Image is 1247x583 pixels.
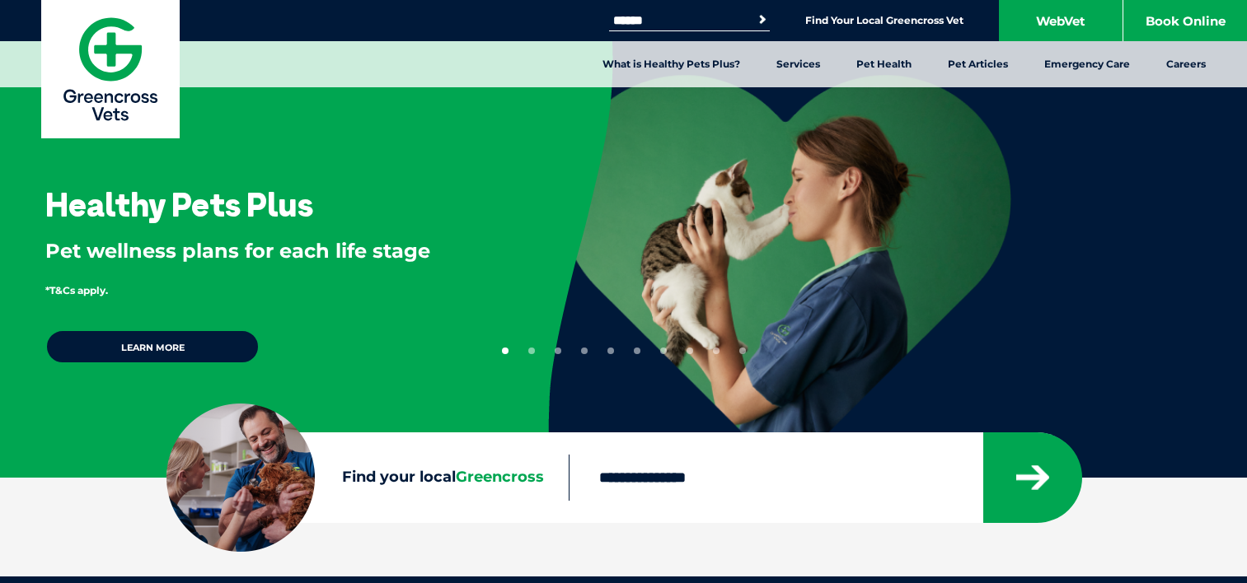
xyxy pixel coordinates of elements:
a: Services [758,41,838,87]
button: 8 of 10 [687,347,693,354]
a: Pet Articles [930,41,1026,87]
button: Search [754,12,771,28]
button: 5 of 10 [607,347,614,354]
a: Learn more [45,329,260,364]
p: Pet wellness plans for each life stage [45,237,495,265]
button: 4 of 10 [581,347,588,354]
button: 6 of 10 [634,347,640,354]
a: Emergency Care [1026,41,1148,87]
button: 3 of 10 [555,347,561,354]
a: What is Healthy Pets Plus? [584,41,758,87]
button: 7 of 10 [660,347,667,354]
button: 10 of 10 [739,347,746,354]
a: Pet Health [838,41,930,87]
span: Greencross [456,468,544,486]
button: 1 of 10 [502,347,509,354]
button: 2 of 10 [528,347,535,354]
button: 9 of 10 [713,347,720,354]
label: Find your local [166,465,569,490]
span: *T&Cs apply. [45,284,108,296]
a: Find Your Local Greencross Vet [805,14,963,27]
h3: Healthy Pets Plus [45,188,313,221]
a: Careers [1148,41,1224,87]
